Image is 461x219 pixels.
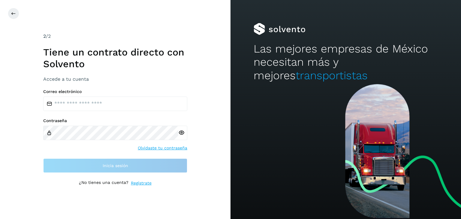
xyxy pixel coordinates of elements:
[43,158,187,173] button: Inicia sesión
[43,33,187,40] div: /2
[131,180,152,186] a: Regístrate
[43,76,187,82] h3: Accede a tu cuenta
[254,42,438,82] h2: Las mejores empresas de México necesitan más y mejores
[43,89,187,94] label: Correo electrónico
[138,145,187,151] a: Olvidaste tu contraseña
[296,69,368,82] span: transportistas
[79,180,128,186] p: ¿No tienes una cuenta?
[43,33,46,39] span: 2
[43,118,187,123] label: Contraseña
[43,46,187,70] h1: Tiene un contrato directo con Solvento
[103,163,128,168] span: Inicia sesión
